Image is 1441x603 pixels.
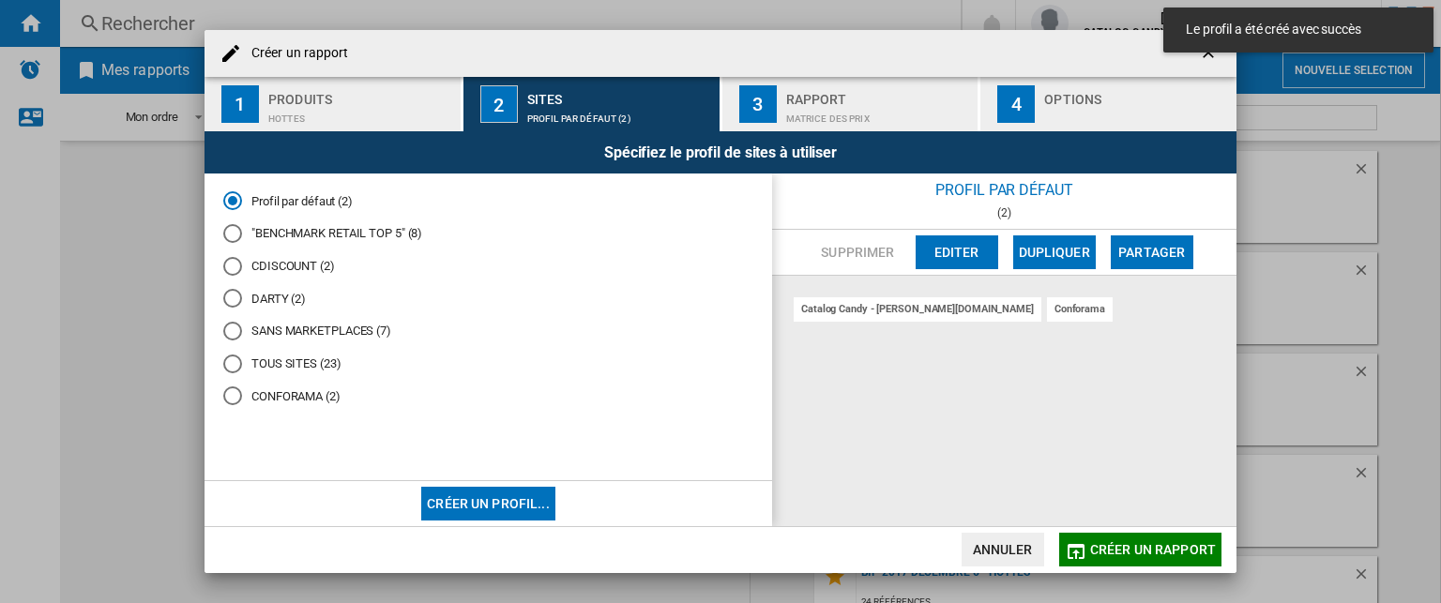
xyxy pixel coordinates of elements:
md-radio-button: SANS MARKETPLACES (7) [223,323,753,340]
div: catalog candy - [PERSON_NAME][DOMAIN_NAME] [794,297,1041,321]
button: Editer [916,235,998,269]
span: Le profil a été créé avec succès [1180,21,1417,39]
div: Matrice des prix [786,104,971,124]
md-radio-button: CONFORAMA (2) [223,387,753,405]
md-radio-button: CDISCOUNT (2) [223,257,753,275]
button: Dupliquer [1013,235,1096,269]
div: Produits [268,84,453,104]
button: Créer un profil... [421,487,555,520]
div: Hottes [268,104,453,124]
md-radio-button: "BENCHMARK RETAIL TOP 5" (8) [223,225,753,243]
button: 1 Produits Hottes [205,77,463,131]
button: Annuler [962,533,1044,566]
div: conforama [1047,297,1113,321]
md-radio-button: TOUS SITES (23) [223,354,753,372]
div: 2 [480,85,518,123]
div: 4 [997,85,1035,123]
div: Rapport [786,84,971,104]
div: 1 [221,85,259,123]
div: Spécifiez le profil de sites à utiliser [205,131,1236,173]
button: 4 Options [980,77,1236,131]
div: Profil par défaut (2) [527,104,712,124]
md-dialog: Créer un ... [205,30,1236,573]
button: 2 Sites Profil par défaut (2) [463,77,721,131]
span: Créer un rapport [1090,542,1216,557]
md-radio-button: Profil par défaut (2) [223,192,753,210]
button: 3 Rapport Matrice des prix [722,77,980,131]
div: Profil par défaut [772,173,1236,206]
div: Options [1044,84,1229,104]
button: Créer un rapport [1059,533,1221,566]
div: (2) [772,206,1236,219]
h4: Créer un rapport [242,44,349,63]
div: Sites [527,84,712,104]
button: Partager [1111,235,1193,269]
md-radio-button: DARTY (2) [223,290,753,308]
div: 3 [739,85,777,123]
button: Supprimer [815,235,900,269]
